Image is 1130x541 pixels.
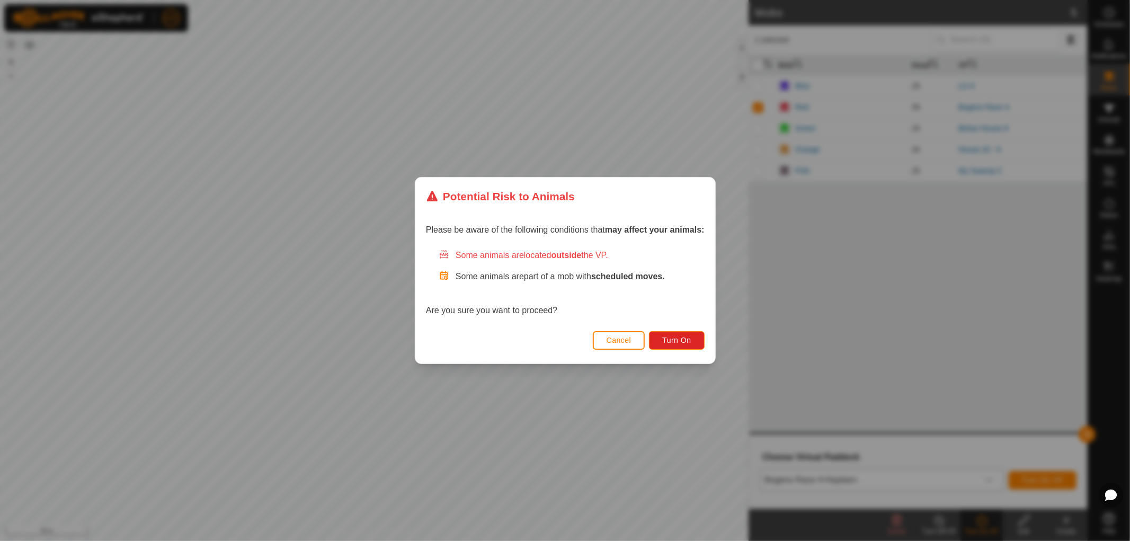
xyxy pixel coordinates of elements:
strong: scheduled moves. [591,272,665,281]
p: Some animals are [456,270,705,283]
div: Some animals are [439,249,705,262]
button: Cancel [592,331,645,350]
span: Please be aware of the following conditions that [426,225,705,234]
span: Cancel [606,336,631,344]
strong: outside [551,251,581,260]
div: Are you sure you want to proceed? [426,249,705,317]
button: Turn On [649,331,704,350]
span: part of a mob with [524,272,665,281]
span: located the VP. [524,251,608,260]
span: Turn On [662,336,691,344]
div: Potential Risk to Animals [426,188,575,205]
strong: may affect your animals: [605,225,705,234]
